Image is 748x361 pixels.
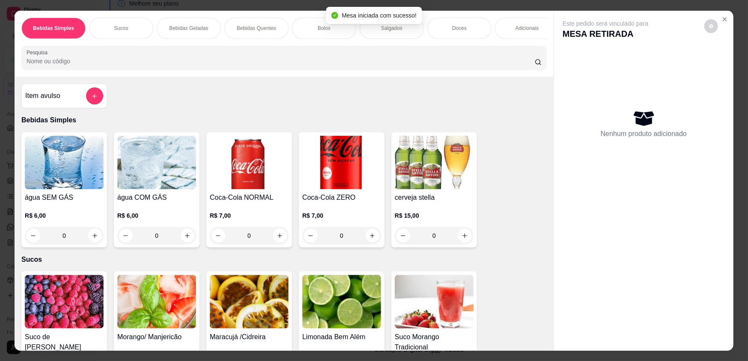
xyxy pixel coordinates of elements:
span: check-circle [331,12,338,19]
p: Bebidas Quentes [237,25,276,32]
h4: Item avulso [25,91,60,101]
img: product-image [395,275,473,328]
button: add-separate-item [86,87,103,104]
h4: Limonada Bem Além [302,332,381,342]
p: R$ 15,00 [395,211,473,220]
label: Pesquisa [27,49,50,56]
button: decrease-product-quantity [396,228,410,242]
img: product-image [210,136,289,189]
h4: Morango/ Manjericão [117,332,196,342]
p: MESA RETIRADA [562,28,648,40]
h4: Suco Morango Tradicional [395,332,473,352]
img: product-image [210,275,289,328]
p: R$ 7,00 [210,211,289,220]
p: Bebidas Simples [33,25,74,32]
button: Close [718,12,732,26]
p: R$ 6,00 [117,211,196,220]
img: product-image [302,275,381,328]
img: product-image [25,275,103,328]
button: increase-product-quantity [458,228,472,242]
button: decrease-product-quantity [704,19,718,33]
img: product-image [25,136,103,189]
input: Pesquisa [27,57,535,65]
span: Mesa iniciada com sucesso! [342,12,417,19]
p: R$ 7,00 [302,211,381,220]
p: Bolos [318,25,331,32]
p: Bebidas Geladas [169,25,208,32]
p: Adicionais [515,25,539,32]
h4: água COM GÁS [117,192,196,203]
p: Sucos [21,254,547,264]
img: product-image [117,136,196,189]
h4: Maracujá /Cidreira [210,332,289,342]
p: Doces [452,25,467,32]
h4: Coca-Cola ZERO [302,192,381,203]
img: product-image [395,136,473,189]
h4: Suco de [PERSON_NAME] [25,332,103,352]
p: Este pedido será vinculado para [562,19,648,28]
p: Sucos [114,25,128,32]
p: R$ 6,00 [25,211,103,220]
h4: cerveja stella [395,192,473,203]
img: product-image [302,136,381,189]
img: product-image [117,275,196,328]
h4: Coca-Cola NORMAL [210,192,289,203]
h4: água SEM GÁS [25,192,103,203]
p: Salgados [381,25,402,32]
p: Nenhum produto adicionado [601,129,687,139]
p: Bebidas Simples [21,115,547,125]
